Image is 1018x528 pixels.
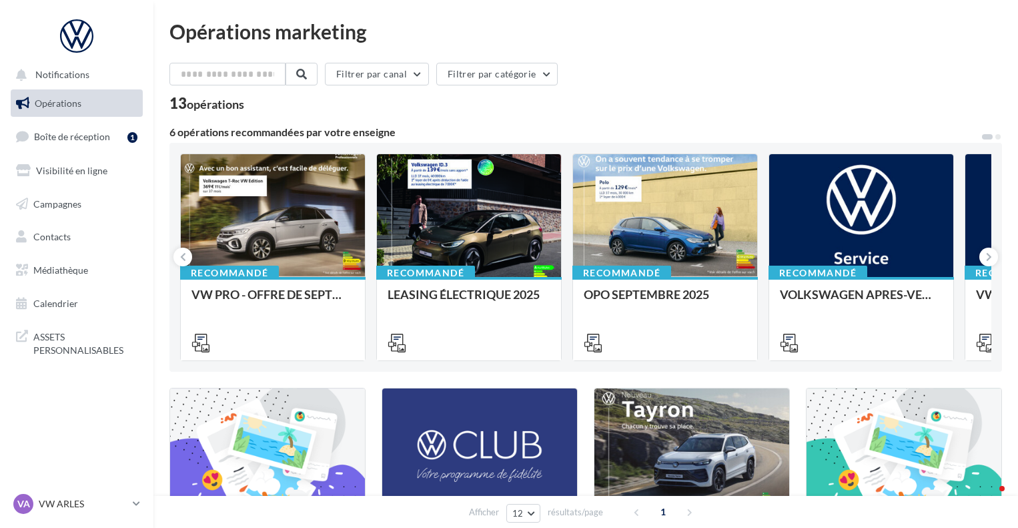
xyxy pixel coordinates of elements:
[169,127,981,138] div: 6 opérations recommandées par votre enseigne
[33,231,71,242] span: Contacts
[33,328,137,356] span: ASSETS PERSONNALISABLES
[17,497,30,511] span: VA
[780,288,943,314] div: VOLKSWAGEN APRES-VENTE
[548,506,603,519] span: résultats/page
[584,288,746,314] div: OPO SEPTEMBRE 2025
[39,497,127,511] p: VW ARLES
[506,504,540,523] button: 12
[187,98,244,110] div: opérations
[34,131,110,142] span: Boîte de réception
[8,122,145,151] a: Boîte de réception1
[35,97,81,109] span: Opérations
[8,89,145,117] a: Opérations
[169,21,1002,41] div: Opérations marketing
[388,288,550,314] div: LEASING ÉLECTRIQUE 2025
[8,223,145,251] a: Contacts
[8,290,145,318] a: Calendrier
[35,69,89,81] span: Notifications
[572,266,671,280] div: Recommandé
[376,266,475,280] div: Recommandé
[33,298,78,309] span: Calendrier
[325,63,429,85] button: Filtrer par canal
[36,165,107,176] span: Visibilité en ligne
[436,63,558,85] button: Filtrer par catégorie
[769,266,867,280] div: Recommandé
[8,157,145,185] a: Visibilité en ligne
[33,198,81,209] span: Campagnes
[33,264,88,276] span: Médiathèque
[127,132,137,143] div: 1
[8,322,145,362] a: ASSETS PERSONNALISABLES
[469,506,499,519] span: Afficher
[191,288,354,314] div: VW PRO - OFFRE DE SEPTEMBRE 25
[652,501,674,523] span: 1
[11,491,143,517] a: VA VW ARLES
[169,96,244,111] div: 13
[8,256,145,284] a: Médiathèque
[973,483,1005,515] iframe: Intercom live chat
[180,266,279,280] div: Recommandé
[512,508,524,519] span: 12
[8,190,145,218] a: Campagnes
